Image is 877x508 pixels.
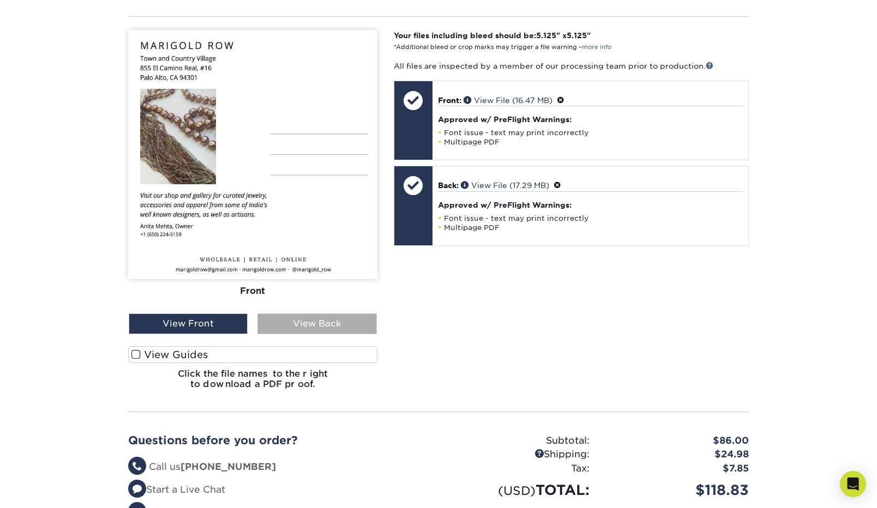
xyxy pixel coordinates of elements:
small: (USD) [498,483,536,498]
li: Multipage PDF [438,137,743,147]
iframe: Google Customer Reviews [3,475,93,504]
div: Open Intercom Messenger [840,471,866,497]
label: View Guides [128,346,377,363]
h2: Questions before you order? [128,434,430,447]
li: Font issue - text may print incorrectly [438,214,743,223]
span: 5.125 [536,31,556,40]
h4: Approved w/ PreFlight Warnings: [438,115,743,124]
h4: Approved w/ PreFlight Warnings: [438,201,743,209]
strong: Your files including bleed should be: " x " [394,31,591,40]
div: Tax: [438,462,598,476]
a: View File (16.47 MB) [464,96,552,105]
li: Multipage PDF [438,223,743,232]
div: $86.00 [598,434,757,448]
div: View Back [257,313,376,334]
a: more info [582,44,611,51]
span: Back: [438,181,459,190]
strong: [PHONE_NUMBER] [181,461,276,472]
li: Font issue - text may print incorrectly [438,128,743,137]
small: *Additional bleed or crop marks may trigger a file warning – [394,44,611,51]
a: View File (17.29 MB) [461,181,549,190]
div: TOTAL: [438,480,598,500]
span: 5.125 [567,31,587,40]
div: $7.85 [598,462,757,476]
a: Start a Live Chat [128,484,225,495]
div: View Front [129,313,248,334]
div: $24.98 [598,447,757,462]
h6: Click the file names to the right to download a PDF proof. [128,368,377,398]
p: All files are inspected by a member of our processing team prior to production. [394,61,749,71]
div: Subtotal: [438,434,598,448]
span: Front: [438,96,461,105]
div: Shipping: [438,447,598,462]
li: Call us [128,460,430,474]
div: Front [128,279,377,303]
div: $118.83 [598,480,757,500]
